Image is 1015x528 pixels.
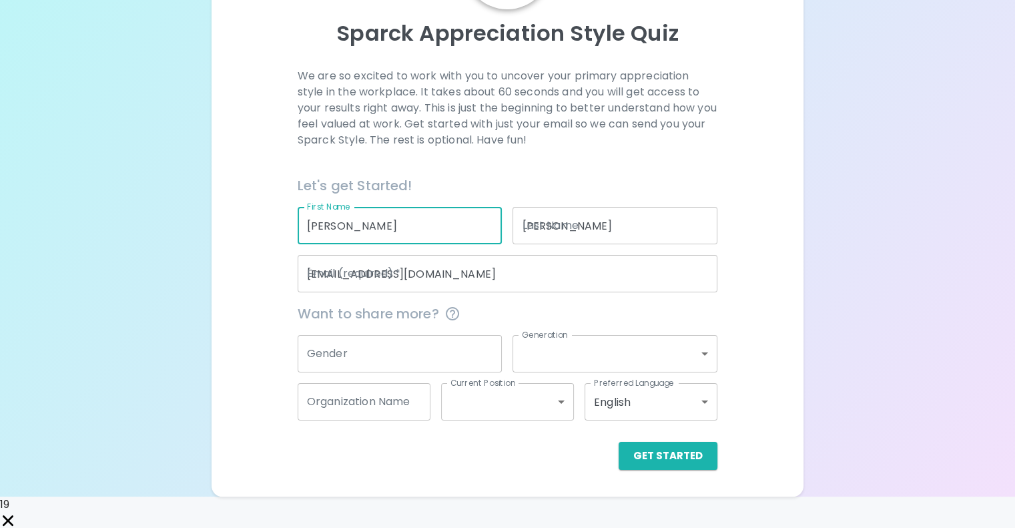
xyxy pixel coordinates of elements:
[619,442,717,470] button: Get Started
[444,306,460,322] svg: This information is completely confidential and only used for aggregated appreciation studies at ...
[298,303,717,324] span: Want to share more?
[585,383,717,421] div: English
[522,329,568,340] label: Generation
[450,377,515,388] label: Current Position
[307,201,350,212] label: First Name
[228,20,787,47] p: Sparck Appreciation Style Quiz
[298,68,717,148] p: We are so excited to work with you to uncover your primary appreciation style in the workplace. I...
[298,175,717,196] h6: Let's get Started!
[594,377,674,388] label: Preferred Language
